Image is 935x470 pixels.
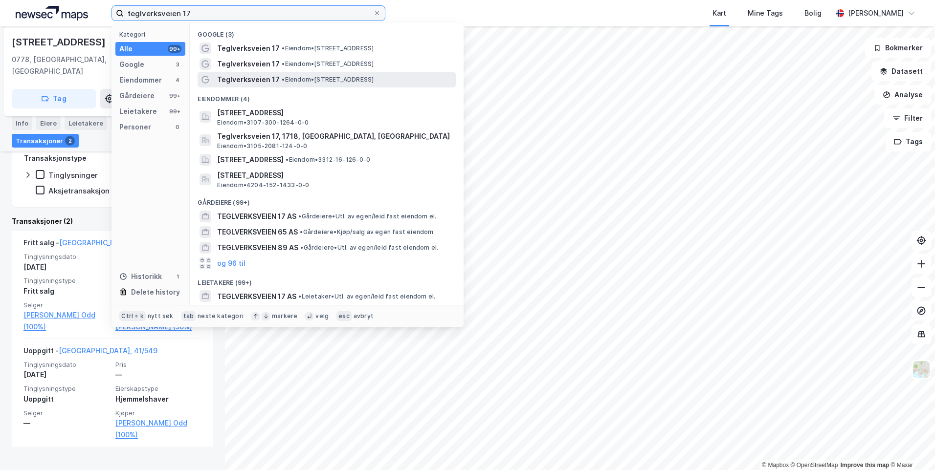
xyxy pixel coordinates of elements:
[298,213,436,220] span: Gårdeiere • Utl. av egen/leid fast eiendom el.
[190,87,464,105] div: Eiendommer (4)
[217,257,245,269] button: og 96 til
[65,116,107,130] div: Leietakere
[23,417,110,429] div: —
[23,237,158,253] div: Fritt salg -
[119,43,133,55] div: Alle
[12,116,32,130] div: Info
[804,7,822,19] div: Bolig
[65,136,75,146] div: 2
[217,226,298,238] span: TEGLVERKSVEIEN 65 AS
[874,85,931,105] button: Analyse
[174,273,181,280] div: 1
[23,261,110,273] div: [DATE]
[865,38,931,58] button: Bokmerker
[841,462,889,469] a: Improve this map
[12,54,138,77] div: 0778, [GEOGRAPHIC_DATA], [GEOGRAPHIC_DATA]
[884,108,931,128] button: Filter
[217,142,307,150] span: Eiendom • 3105-2081-124-0-0
[217,181,309,189] span: Eiendom • 4204-152-1433-0-0
[23,301,110,309] span: Selger
[791,462,838,469] a: OpenStreetMap
[282,44,374,52] span: Eiendom • [STREET_ADDRESS]
[23,385,110,393] span: Tinglysningstype
[217,170,452,181] span: [STREET_ADDRESS]
[315,312,329,320] div: velg
[300,244,438,252] span: Gårdeiere • Utl. av egen/leid fast eiendom el.
[23,409,110,417] span: Selger
[12,34,108,50] div: [STREET_ADDRESS]
[336,311,352,321] div: esc
[119,311,146,321] div: Ctrl + k
[48,186,110,195] div: Aksjetransaksjon
[119,271,162,282] div: Historikk
[119,121,151,133] div: Personer
[115,417,201,441] a: [PERSON_NAME] Odd (100%)
[198,312,244,320] div: neste kategori
[115,409,201,417] span: Kjøper
[181,311,196,321] div: tab
[282,76,374,84] span: Eiendom • [STREET_ADDRESS]
[24,152,87,164] div: Transaksjonstype
[12,215,213,227] div: Transaksjoner (2)
[168,92,181,100] div: 99+
[23,277,110,285] span: Tinglysningstype
[23,285,110,297] div: Fritt salg
[282,60,374,68] span: Eiendom • [STREET_ADDRESS]
[762,462,789,469] a: Mapbox
[119,74,162,86] div: Eiendommer
[217,58,280,70] span: Teglverksveien 17
[111,116,148,130] div: Datasett
[298,293,435,300] span: Leietaker • Utl. av egen/leid fast eiendom el.
[124,6,373,21] input: Søk på adresse, matrikkel, gårdeiere, leietakere eller personer
[272,312,297,320] div: markere
[48,171,98,180] div: Tinglysninger
[115,385,201,393] span: Eierskapstype
[115,361,201,369] span: Pris
[23,253,110,261] span: Tinglysningsdato
[168,107,181,115] div: 99+
[354,312,374,320] div: avbryt
[23,309,110,333] a: [PERSON_NAME] Odd (100%)
[298,293,301,300] span: •
[115,393,201,405] div: Hjemmelshaver
[912,360,931,379] img: Z
[217,211,296,222] span: TEGLVERKSVEIEN 17 AS
[886,423,935,470] div: Kontrollprogram for chat
[131,286,180,298] div: Delete history
[217,242,298,254] span: TEGLVERKSVEIEN 89 AS
[300,228,303,235] span: •
[12,134,79,148] div: Transaksjoner
[886,132,931,151] button: Tags
[16,6,88,21] img: logo.a4113a55bc3d86da70a041830d287a7e.svg
[174,61,181,68] div: 3
[217,107,452,119] span: [STREET_ADDRESS]
[115,369,201,381] div: —
[848,7,904,19] div: [PERSON_NAME]
[217,43,280,54] span: Teglverksveien 17
[119,59,144,70] div: Google
[282,44,285,52] span: •
[300,228,433,236] span: Gårdeiere • Kjøp/salg av egen fast eiendom
[148,312,174,320] div: nytt søk
[886,423,935,470] iframe: Chat Widget
[748,7,783,19] div: Mine Tags
[168,45,181,53] div: 99+
[23,361,110,369] span: Tinglysningsdato
[23,393,110,405] div: Uoppgitt
[298,213,301,220] span: •
[217,291,296,302] span: TEGLVERKSVEIEN 17 AS
[119,31,185,38] div: Kategori
[190,191,464,209] div: Gårdeiere (99+)
[190,23,464,41] div: Google (3)
[59,346,157,355] a: [GEOGRAPHIC_DATA], 41/549
[119,90,155,102] div: Gårdeiere
[190,271,464,289] div: Leietakere (99+)
[217,119,309,127] span: Eiendom • 3107-300-1264-0-0
[217,154,284,166] span: [STREET_ADDRESS]
[174,76,181,84] div: 4
[712,7,726,19] div: Kart
[36,116,61,130] div: Eiere
[282,60,285,67] span: •
[23,345,157,361] div: Uoppgitt -
[174,123,181,131] div: 0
